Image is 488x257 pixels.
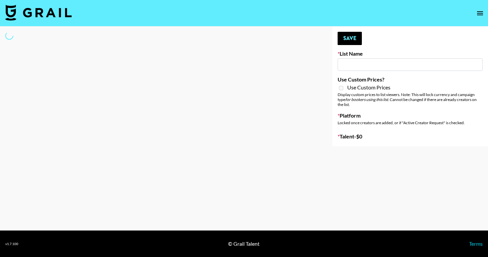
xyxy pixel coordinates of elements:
[338,133,483,140] label: Talent - $ 0
[338,50,483,57] label: List Name
[469,240,483,247] a: Terms
[347,84,390,91] span: Use Custom Prices
[473,7,487,20] button: open drawer
[5,5,72,21] img: Grail Talent
[345,97,388,102] em: for bookers using this list
[338,76,483,83] label: Use Custom Prices?
[338,32,362,45] button: Save
[338,120,483,125] div: Locked once creators are added, or if "Active Creator Request" is checked.
[338,92,483,107] div: Display custom prices to list viewers. Note: This will lock currency and campaign type . Cannot b...
[5,242,18,246] div: v 1.7.100
[228,240,260,247] div: © Grail Talent
[338,112,483,119] label: Platform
